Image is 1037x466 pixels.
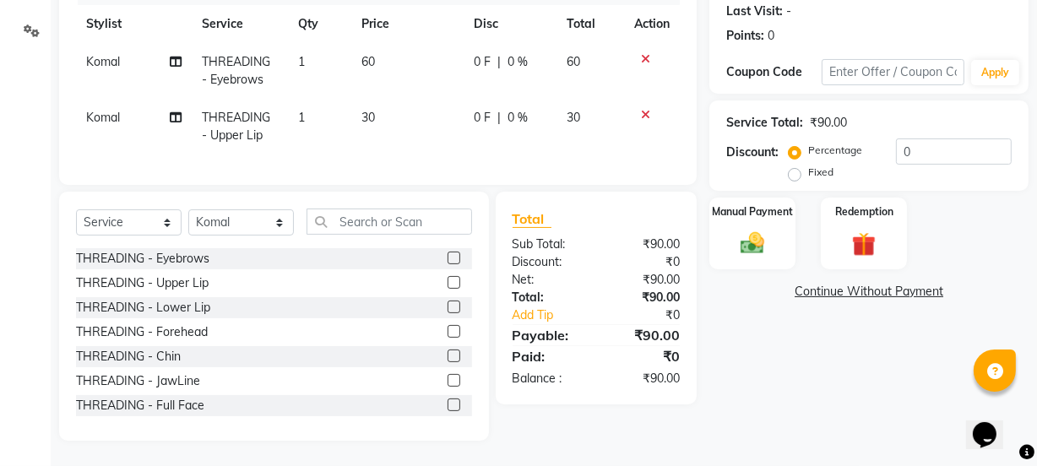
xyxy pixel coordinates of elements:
iframe: chat widget [966,398,1020,449]
div: Discount: [500,253,596,271]
label: Manual Payment [712,204,793,219]
div: THREADING - Forehead [76,323,208,341]
div: Sub Total: [500,236,596,253]
div: Net: [500,271,596,289]
div: ₹0 [612,306,692,324]
div: Paid: [500,346,596,366]
th: Service [192,5,288,43]
div: THREADING - Full Face [76,397,204,415]
div: Total: [500,289,596,306]
div: ₹90.00 [596,289,692,306]
span: THREADING - Upper Lip [202,110,270,143]
span: | [497,109,501,127]
span: 30 [362,110,376,125]
span: Komal [86,110,120,125]
div: ₹90.00 [596,236,692,253]
span: 0 F [474,53,491,71]
span: 60 [362,54,376,69]
div: ₹0 [596,346,692,366]
div: Balance : [500,370,596,387]
div: THREADING - Upper Lip [76,274,209,292]
div: Coupon Code [726,63,822,81]
div: 0 [768,27,774,45]
div: Last Visit: [726,3,783,20]
img: _cash.svg [733,230,772,257]
span: 30 [567,110,580,125]
th: Price [352,5,464,43]
th: Qty [288,5,352,43]
span: 1 [298,54,305,69]
span: 60 [567,54,580,69]
label: Percentage [808,143,862,158]
div: Payable: [500,325,596,345]
span: | [497,53,501,71]
div: THREADING - JawLine [76,372,200,390]
input: Search or Scan [307,209,472,235]
button: Apply [971,60,1019,85]
label: Redemption [835,204,893,219]
div: ₹90.00 [596,271,692,289]
span: Total [513,210,551,228]
th: Disc [464,5,557,43]
span: 0 % [508,53,528,71]
label: Fixed [808,165,833,180]
div: ₹90.00 [810,114,847,132]
span: 1 [298,110,305,125]
div: THREADING - Chin [76,348,181,366]
div: Discount: [726,144,779,161]
div: THREADING - Lower Lip [76,299,210,317]
div: - [786,3,791,20]
div: Service Total: [726,114,803,132]
input: Enter Offer / Coupon Code [822,59,964,85]
span: THREADING - Eyebrows [202,54,270,87]
a: Continue Without Payment [713,283,1025,301]
div: ₹0 [596,253,692,271]
th: Action [624,5,680,43]
div: THREADING - Eyebrows [76,250,209,268]
span: Komal [86,54,120,69]
span: 0 % [508,109,528,127]
th: Stylist [76,5,192,43]
span: 0 F [474,109,491,127]
th: Total [557,5,624,43]
div: ₹90.00 [596,370,692,387]
a: Add Tip [500,306,612,324]
div: ₹90.00 [596,325,692,345]
div: Points: [726,27,764,45]
img: _gift.svg [844,230,883,259]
